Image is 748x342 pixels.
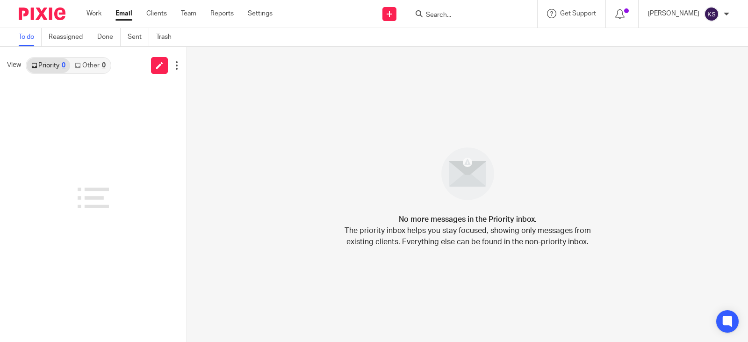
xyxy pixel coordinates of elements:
[7,60,21,70] span: View
[560,10,596,17] span: Get Support
[146,9,167,18] a: Clients
[27,58,70,73] a: Priority0
[97,28,121,46] a: Done
[19,28,42,46] a: To do
[70,58,110,73] a: Other0
[399,214,537,225] h4: No more messages in the Priority inbox.
[248,9,273,18] a: Settings
[115,9,132,18] a: Email
[344,225,591,247] p: The priority inbox helps you stay focused, showing only messages from existing clients. Everythin...
[181,9,196,18] a: Team
[102,62,106,69] div: 0
[62,62,65,69] div: 0
[86,9,101,18] a: Work
[648,9,699,18] p: [PERSON_NAME]
[128,28,149,46] a: Sent
[19,7,65,20] img: Pixie
[156,28,179,46] a: Trash
[210,9,234,18] a: Reports
[704,7,719,22] img: svg%3E
[49,28,90,46] a: Reassigned
[435,141,500,206] img: image
[425,11,509,20] input: Search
